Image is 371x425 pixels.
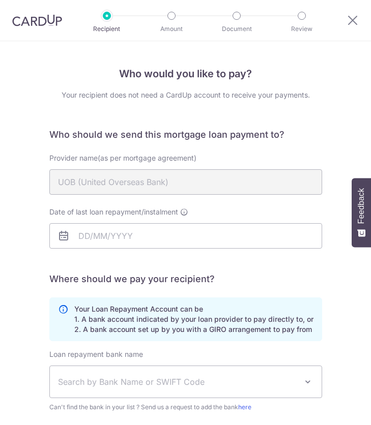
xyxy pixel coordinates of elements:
[49,207,178,217] span: Date of last loan repayment/instalment
[49,154,196,162] span: Provider name(as per mortgage agreement)
[12,14,62,26] img: CardUp
[74,304,313,335] p: Your Loan Repayment Account can be 1. A bank account indicated by your loan provider to pay direc...
[87,24,127,34] p: Recipient
[49,402,322,412] span: Can't find the bank in your list ? Send us a request to add the bank
[49,90,322,100] div: Your recipient does not need a CardUp account to receive your payments.
[357,188,366,224] span: Feedback
[49,349,143,359] label: Loan repayment bank name
[49,223,322,249] input: DD/MM/YYYY
[49,273,322,285] h5: Where should we pay your recipient?
[216,24,257,34] p: Document
[238,403,251,411] a: here
[151,24,192,34] p: Amount
[352,178,371,247] button: Feedback - Show survey
[49,129,322,141] h5: Who should we send this mortgage loan payment to?
[281,24,322,34] p: Review
[58,376,297,388] span: Search by Bank Name or SWIFT Code
[49,66,322,82] h4: Who would you like to pay?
